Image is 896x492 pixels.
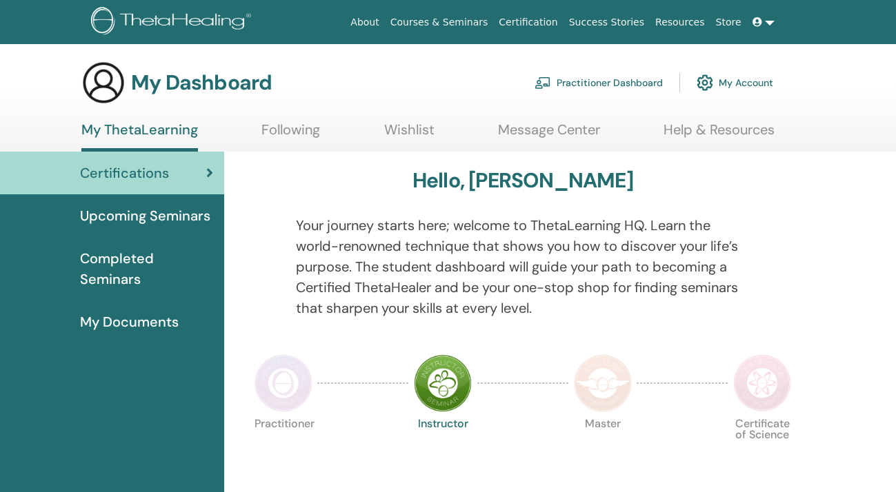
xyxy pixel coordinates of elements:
img: Practitioner [255,354,312,412]
a: Courses & Seminars [385,10,494,35]
span: Upcoming Seminars [80,205,210,226]
img: cog.svg [697,71,713,94]
a: Success Stories [564,10,650,35]
a: Practitioner Dashboard [535,68,663,98]
img: Certificate of Science [733,354,791,412]
a: Following [261,121,320,148]
p: Practitioner [255,418,312,476]
span: Completed Seminars [80,248,213,289]
p: Certificate of Science [733,418,791,476]
a: Message Center [498,121,600,148]
a: Wishlist [384,121,435,148]
img: generic-user-icon.jpg [81,61,126,105]
img: Instructor [414,354,472,412]
img: chalkboard-teacher.svg [535,76,551,89]
p: Instructor [414,418,472,476]
a: About [345,10,384,35]
h3: Hello, [PERSON_NAME] [412,168,633,193]
img: logo.png [91,7,256,38]
img: Master [574,354,632,412]
a: My ThetaLearning [81,121,198,152]
span: My Documents [80,311,179,332]
a: Help & Resources [664,121,775,148]
a: My Account [697,68,773,98]
h3: My Dashboard [131,70,272,95]
a: Store [710,10,747,35]
p: Master [574,418,632,476]
a: Certification [493,10,563,35]
span: Certifications [80,163,169,183]
p: Your journey starts here; welcome to ThetaLearning HQ. Learn the world-renowned technique that sh... [296,215,749,318]
a: Resources [650,10,710,35]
